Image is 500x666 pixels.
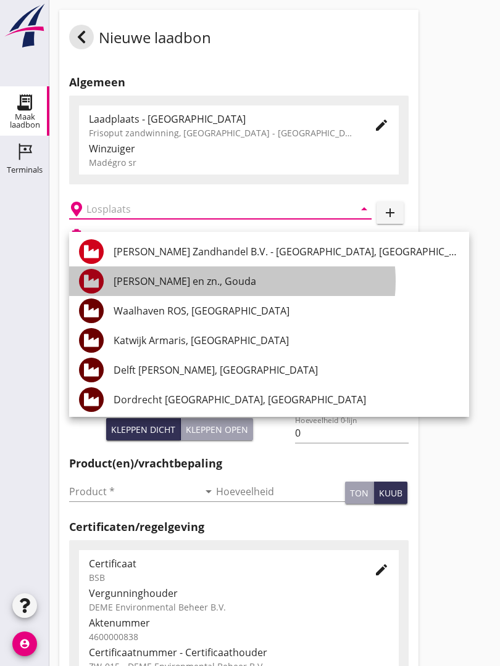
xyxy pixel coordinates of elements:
div: Terminals [7,166,43,174]
div: Certificaat [89,556,354,571]
div: Winzuiger [89,141,389,156]
div: kuub [379,487,402,499]
div: [PERSON_NAME] en zn., Gouda [114,274,459,289]
button: Kleppen open [181,418,253,440]
i: edit [374,562,389,577]
img: logo-small.a267ee39.svg [2,3,47,49]
div: Katwijk Armaris, [GEOGRAPHIC_DATA] [114,333,459,348]
div: Frisoput zandwinning, [GEOGRAPHIC_DATA] - [GEOGRAPHIC_DATA]. [89,126,354,139]
div: Waalhaven ROS, [GEOGRAPHIC_DATA] [114,303,459,318]
h2: Product(en)/vrachtbepaling [69,455,409,472]
div: [PERSON_NAME] Zandhandel B.V. - [GEOGRAPHIC_DATA], [GEOGRAPHIC_DATA] [114,244,459,259]
div: Nieuwe laadbon [69,25,211,54]
button: Kleppen dicht [106,418,181,440]
h2: Beladen vaartuig [89,229,152,240]
i: arrow_drop_down [357,202,372,216]
div: 4600000838 [89,630,389,643]
i: account_circle [12,631,37,656]
i: edit [374,118,389,133]
div: Delft [PERSON_NAME], [GEOGRAPHIC_DATA] [114,363,459,377]
div: Laadplaats - [GEOGRAPHIC_DATA] [89,112,354,126]
div: DEME Environmental Beheer B.V. [89,601,389,614]
input: Hoeveelheid 0-lijn [295,423,408,443]
input: Losplaats [86,199,337,219]
div: Vergunninghouder [89,586,389,601]
h2: Algemeen [69,74,409,91]
div: Kleppen open [186,423,248,436]
div: BSB [89,571,354,584]
div: ton [350,487,369,499]
h2: Certificaten/regelgeving [69,519,409,535]
div: Madégro sr [89,156,389,169]
button: kuub [374,482,407,504]
input: Product * [69,482,199,501]
input: Hoeveelheid [216,482,346,501]
div: Certificaatnummer - Certificaathouder [89,645,389,660]
i: arrow_drop_down [201,484,216,499]
div: Kleppen dicht [111,423,175,436]
div: Dordrecht [GEOGRAPHIC_DATA], [GEOGRAPHIC_DATA] [114,392,459,407]
i: add [383,205,398,220]
div: Aktenummer [89,615,389,630]
button: ton [345,482,374,504]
